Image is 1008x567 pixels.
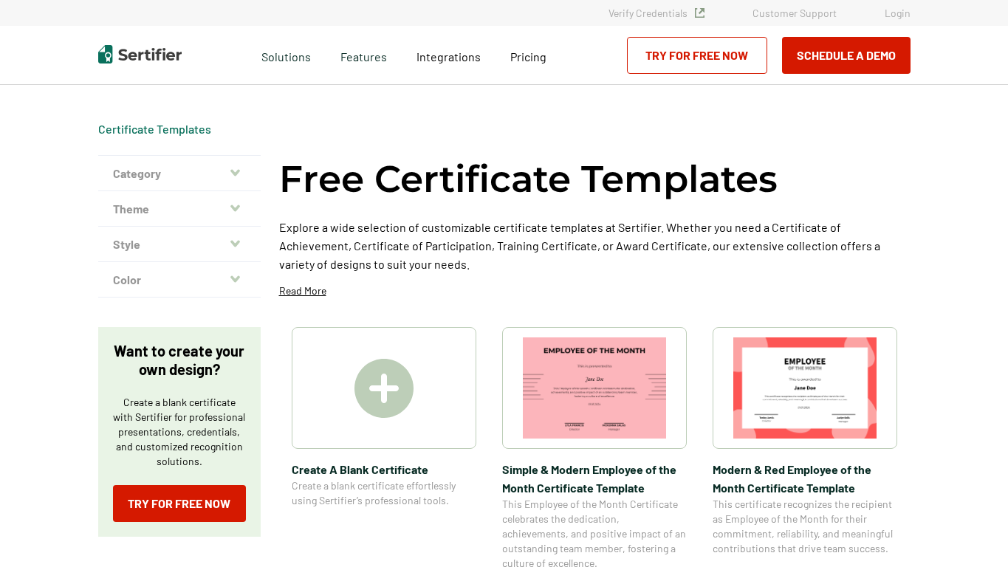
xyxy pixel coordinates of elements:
span: Certificate Templates [98,122,211,137]
img: Modern & Red Employee of the Month Certificate Template [733,337,877,439]
button: Style [98,227,261,262]
p: Explore a wide selection of customizable certificate templates at Sertifier. Whether you need a C... [279,218,911,273]
span: Create A Blank Certificate [292,460,476,478]
img: Verified [695,8,704,18]
button: Theme [98,191,261,227]
div: Breadcrumb [98,122,211,137]
a: Certificate Templates [98,122,211,136]
a: Try for Free Now [627,37,767,74]
span: Integrations [416,49,481,63]
button: Category [98,156,261,191]
span: Pricing [510,49,546,63]
a: Pricing [510,46,546,64]
span: Simple & Modern Employee of the Month Certificate Template [502,460,687,497]
a: Verify Credentials [608,7,704,19]
span: This certificate recognizes the recipient as Employee of the Month for their commitment, reliabil... [713,497,897,556]
img: Simple & Modern Employee of the Month Certificate Template [523,337,666,439]
button: Color [98,262,261,298]
span: Features [340,46,387,64]
img: Create A Blank Certificate [354,359,414,418]
a: Integrations [416,46,481,64]
p: Create a blank certificate with Sertifier for professional presentations, credentials, and custom... [113,395,246,469]
span: Create a blank certificate effortlessly using Sertifier’s professional tools. [292,478,476,508]
a: Try for Free Now [113,485,246,522]
span: Solutions [261,46,311,64]
h1: Free Certificate Templates [279,155,778,203]
img: Sertifier | Digital Credentialing Platform [98,45,182,63]
span: Modern & Red Employee of the Month Certificate Template [713,460,897,497]
a: Customer Support [752,7,837,19]
p: Read More [279,283,326,298]
p: Want to create your own design? [113,342,246,379]
a: Login [885,7,911,19]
